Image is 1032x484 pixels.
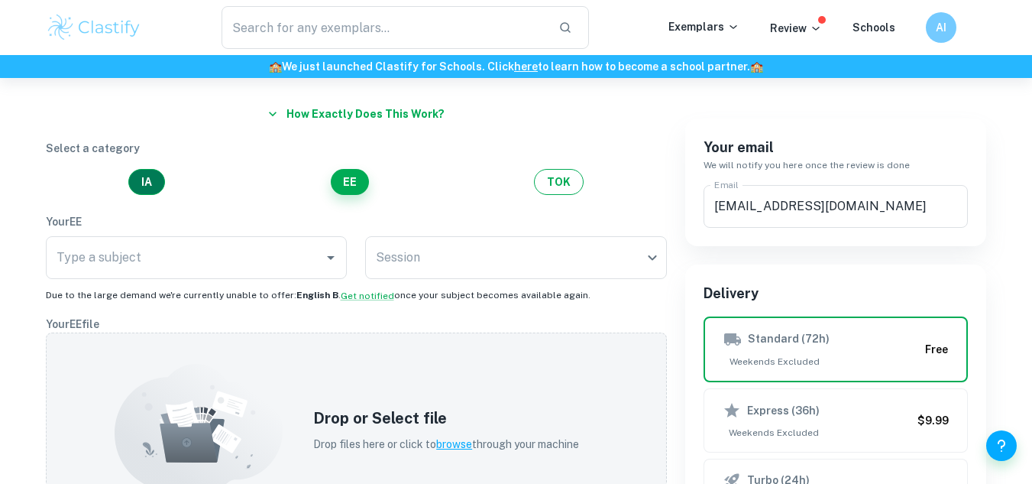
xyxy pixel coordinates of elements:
input: Search for any exemplars... [222,6,547,49]
img: Clastify logo [46,12,143,43]
h6: Your email [704,137,969,158]
button: TOK [534,169,584,195]
p: Select a category [46,140,667,157]
button: Get notified [341,289,394,303]
b: English B [296,290,338,300]
span: Weekends Excluded [723,355,920,369]
span: 🏫 [269,60,282,73]
a: Schools [852,21,895,34]
span: Due to the large demand we're currently unable to offer: . once your subject becomes available ag... [46,290,590,300]
h6: Delivery [704,283,969,304]
h6: Free [925,341,948,358]
input: We'll contact you here [704,185,969,228]
h6: Express (36h) [747,402,820,419]
h6: AI [932,19,950,36]
p: Drop files here or click to through your machine [313,436,579,453]
h6: Standard (72h) [748,330,830,349]
button: How exactly does this work? [262,100,451,128]
button: EE [331,169,369,195]
span: 🏫 [750,60,763,73]
h6: We will notify you here once the review is done [704,158,969,173]
button: Express (36h)Weekends Excluded$9.99 [704,388,969,453]
button: IA [128,169,165,195]
h5: Drop or Select file [313,407,579,430]
a: here [514,60,538,73]
p: Your EE file [46,316,667,333]
button: AI [926,12,956,43]
span: browse [436,438,472,450]
button: Open [320,247,341,268]
span: Weekends Excluded [723,426,912,440]
h6: $9.99 [917,412,949,429]
p: Review [770,20,822,37]
button: Help and Feedback [986,430,1017,461]
p: Your EE [46,213,667,230]
h6: We just launched Clastify for Schools. Click to learn how to become a school partner. [3,58,1029,75]
p: Exemplars [668,18,739,35]
button: Standard (72h)Weekends ExcludedFree [704,317,969,382]
label: Email [714,178,739,191]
